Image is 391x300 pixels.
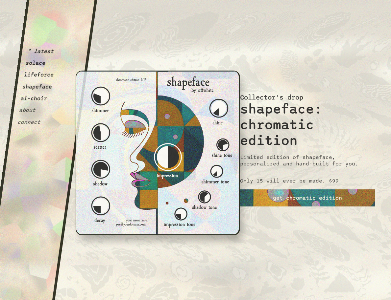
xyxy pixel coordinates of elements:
[240,154,375,167] p: Limited edition of shapeface, personalized and hand-built for you.
[17,119,41,125] button: connect
[25,60,46,66] button: solace
[240,189,375,206] a: get chromatic edition
[240,101,375,149] h2: shapeface: chromatic edition
[20,95,48,102] button: ai-choir
[27,48,54,54] button: * latest
[24,72,54,78] button: lifeforce
[76,71,240,235] img: shapeface collectors
[240,178,339,184] p: Only 15 will ever be made. $99
[22,83,53,90] button: shapeface
[19,107,36,114] button: about
[240,94,303,101] h3: Collector's drop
